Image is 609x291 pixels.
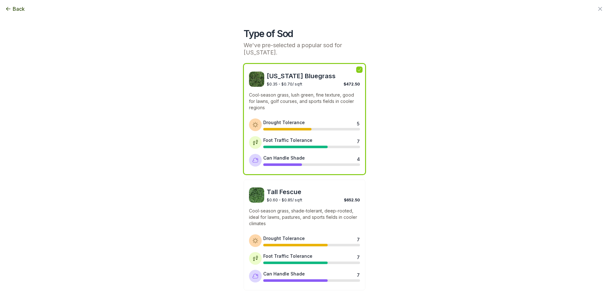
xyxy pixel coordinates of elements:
[267,82,302,86] span: $0.35 - $0.70 / sqft
[263,253,312,259] div: Foot Traffic Tolerance
[252,255,259,262] img: Foot traffic tolerance icon
[263,119,305,126] div: Drought Tolerance
[252,157,259,163] img: Shade tolerance icon
[252,273,259,279] img: Shade tolerance icon
[267,198,302,202] span: $0.60 - $0.85 / sqft
[244,42,365,56] p: We've pre-selected a popular sod for [US_STATE].
[249,187,264,203] img: Tall Fescue sod image
[357,138,359,143] div: 7
[249,208,360,227] p: Cool-season grass, shade-tolerant, deep-rooted, ideal for lawns, pastures, and sports fields in c...
[263,155,305,161] div: Can Handle Shade
[357,254,359,259] div: 7
[252,122,259,128] img: Drought tolerance icon
[13,5,25,13] span: Back
[267,187,360,196] span: Tall Fescue
[244,28,365,39] h2: Type of Sod
[344,82,360,86] span: $472.50
[263,137,312,143] div: Foot Traffic Tolerance
[252,139,259,146] img: Foot traffic tolerance icon
[357,272,359,277] div: 7
[249,72,264,87] img: Kentucky Bluegrass sod image
[357,236,359,241] div: 7
[263,270,305,277] div: Can Handle Shade
[357,156,359,161] div: 4
[357,120,359,125] div: 5
[344,198,360,202] span: $652.50
[252,237,259,244] img: Drought tolerance icon
[263,235,305,242] div: Drought Tolerance
[267,72,360,80] span: [US_STATE] Bluegrass
[5,5,25,13] button: Back
[249,92,360,111] p: Cool-season grass, lush green, fine texture, good for lawns, golf courses, and sports fields in c...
